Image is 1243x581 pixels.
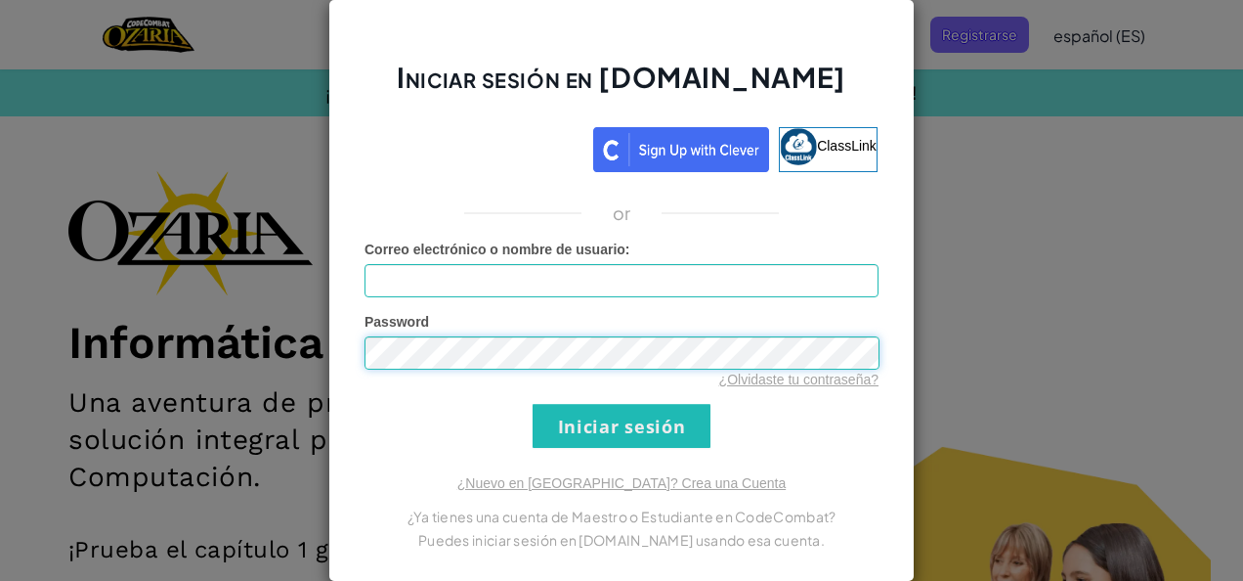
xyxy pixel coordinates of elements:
label: : [364,240,630,259]
span: Correo electrónico o nombre de usuario [364,242,625,257]
input: Iniciar sesión [533,404,710,448]
span: Password [364,314,429,330]
img: classlink-logo-small.png [780,128,817,165]
a: ¿Olvidaste tu contraseña? [719,372,879,387]
a: ¿Nuevo en [GEOGRAPHIC_DATA]? Crea una Cuenta [457,475,786,491]
img: clever_sso_button@2x.png [593,127,769,172]
p: Puedes iniciar sesión en [DOMAIN_NAME] usando esa cuenta. [364,528,879,552]
span: ClassLink [817,138,877,154]
p: or [613,201,631,225]
iframe: Botón Iniciar sesión con Google [356,125,593,168]
h2: Iniciar sesión en [DOMAIN_NAME] [364,59,879,115]
p: ¿Ya tienes una cuenta de Maestro o Estudiante en CodeCombat? [364,505,879,528]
